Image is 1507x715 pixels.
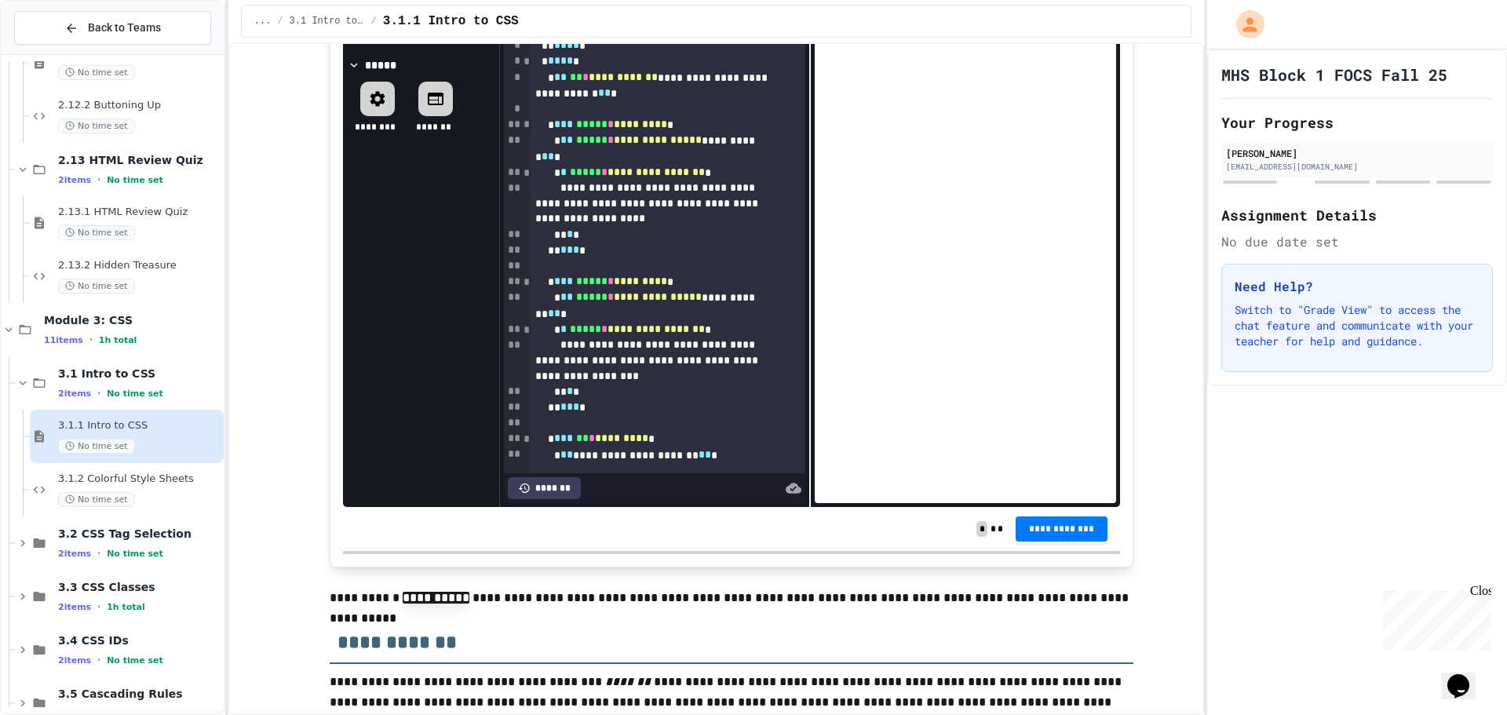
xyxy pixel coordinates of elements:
span: 3.3 CSS Classes [58,580,221,594]
span: No time set [58,279,135,294]
div: Chat with us now!Close [6,6,108,100]
span: / [277,15,283,27]
span: No time set [107,549,163,559]
iframe: chat widget [1441,652,1491,699]
span: 3.1.1 Intro to CSS [383,12,519,31]
span: 2 items [58,602,91,612]
span: 2.13.2 Hidden Treasure [58,259,221,272]
span: • [97,387,100,399]
h3: Need Help? [1235,277,1480,296]
span: • [97,173,100,186]
button: Back to Teams [14,11,211,45]
p: Switch to "Grade View" to access the chat feature and communicate with your teacher for help and ... [1235,302,1480,349]
span: • [89,334,93,346]
span: 2 items [58,175,91,185]
span: 3.1.2 Colorful Style Sheets [58,472,221,486]
span: 3.1 Intro to CSS [290,15,365,27]
span: ... [254,15,272,27]
span: Back to Teams [88,20,161,36]
span: No time set [107,389,163,399]
span: 1h total [99,335,137,345]
span: No time set [58,225,135,240]
span: No time set [58,65,135,80]
span: No time set [107,175,163,185]
div: No due date set [1221,232,1493,251]
h1: MHS Block 1 FOCS Fall 25 [1221,64,1447,86]
h2: Assignment Details [1221,204,1493,226]
span: 2.13.1 HTML Review Quiz [58,206,221,219]
span: 2.13 HTML Review Quiz [58,153,221,167]
span: No time set [58,492,135,507]
span: 1h total [107,602,145,612]
span: 11 items [44,335,83,345]
span: 3.2 CSS Tag Selection [58,527,221,541]
span: • [97,654,100,666]
span: 2.12.2 Buttoning Up [58,99,221,112]
span: 2 items [58,549,91,559]
span: 2 items [58,389,91,399]
span: No time set [58,119,135,133]
div: [PERSON_NAME] [1226,146,1488,160]
span: • [97,600,100,613]
span: No time set [58,439,135,454]
span: 3.1 Intro to CSS [58,367,221,381]
span: / [371,15,377,27]
span: 3.5 Cascading Rules [58,687,221,701]
span: 2 items [58,655,91,666]
h2: Your Progress [1221,111,1493,133]
div: [EMAIL_ADDRESS][DOMAIN_NAME] [1226,161,1488,173]
div: My Account [1220,6,1268,42]
span: Module 3: CSS [44,313,221,327]
span: 3.4 CSS IDs [58,633,221,648]
span: • [97,547,100,560]
iframe: chat widget [1377,584,1491,651]
span: 3.1.1 Intro to CSS [58,419,221,432]
span: No time set [107,655,163,666]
